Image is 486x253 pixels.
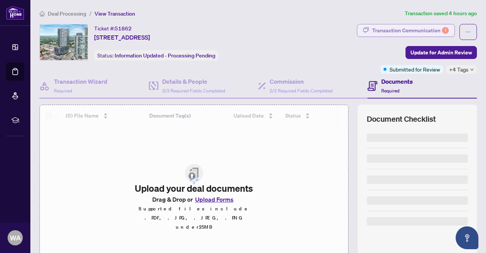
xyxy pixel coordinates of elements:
span: Required [381,88,399,94]
article: Transaction saved 4 hours ago [405,9,477,18]
span: 3/3 Required Fields Completed [162,88,225,94]
span: Document Checklist [367,114,436,124]
div: Status: [94,50,218,60]
div: 1 [442,27,449,34]
li: / [89,9,92,18]
h4: Details & People [162,77,225,86]
span: Deal Processing [48,10,86,17]
span: home [39,11,45,16]
h4: Transaction Wizard [54,77,107,86]
button: Open asap [456,226,478,249]
img: IMG-W12362440_1.jpg [40,24,88,60]
span: [STREET_ADDRESS] [94,33,150,42]
span: WA [10,232,21,243]
span: View Transaction [95,10,135,17]
div: Transaction Communication [372,24,449,37]
span: +4 Tags [449,65,469,74]
span: Submitted for Review [390,65,440,73]
h4: Documents [381,77,413,86]
img: logo [6,6,24,20]
span: down [470,68,474,72]
button: Update for Admin Review [406,46,477,59]
span: Update for Admin Review [410,46,472,59]
span: Required [54,88,72,94]
span: 2/2 Required Fields Completed [270,88,333,94]
span: ellipsis [465,29,471,35]
button: Transaction Communication1 [357,24,455,37]
span: 51862 [115,25,132,32]
div: Ticket #: [94,24,132,33]
span: Information Updated - Processing Pending [115,52,215,59]
h4: Commission [270,77,333,86]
